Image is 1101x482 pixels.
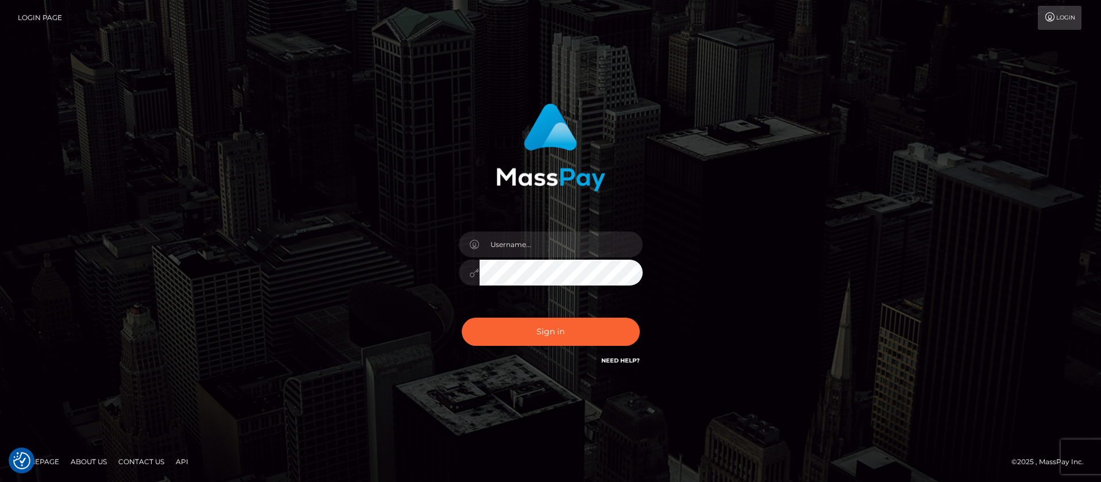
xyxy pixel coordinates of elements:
button: Consent Preferences [13,452,30,469]
input: Username... [480,232,643,257]
a: Contact Us [114,453,169,471]
button: Sign in [462,318,640,346]
a: Need Help? [601,357,640,364]
a: Login [1038,6,1081,30]
img: MassPay Login [496,103,605,191]
a: API [171,453,193,471]
a: About Us [66,453,111,471]
div: © 2025 , MassPay Inc. [1011,456,1092,468]
img: Revisit consent button [13,452,30,469]
a: Homepage [13,453,64,471]
a: Login Page [18,6,62,30]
